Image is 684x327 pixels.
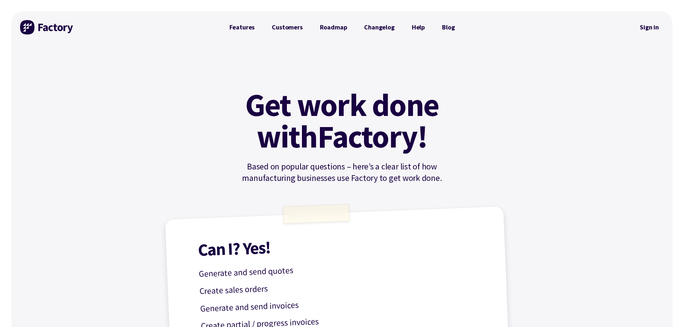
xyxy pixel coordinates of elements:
[311,20,356,34] a: Roadmap
[199,273,486,298] p: Create sales orders
[200,291,487,316] p: Generate and send invoices
[234,89,450,152] h1: Get work done with
[263,20,311,34] a: Customers
[199,256,485,281] p: Generate and send quotes
[221,20,464,34] nav: Primary Navigation
[635,19,664,36] a: Sign in
[355,20,403,34] a: Changelog
[403,20,433,34] a: Help
[20,20,74,34] img: Factory
[221,161,464,184] p: Based on popular questions – here’s a clear list of how manufacturing businesses use Factory to g...
[317,121,428,152] mark: Factory!
[221,20,264,34] a: Features
[433,20,463,34] a: Blog
[635,19,664,36] nav: Secondary Navigation
[197,230,484,258] h1: Can I? Yes!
